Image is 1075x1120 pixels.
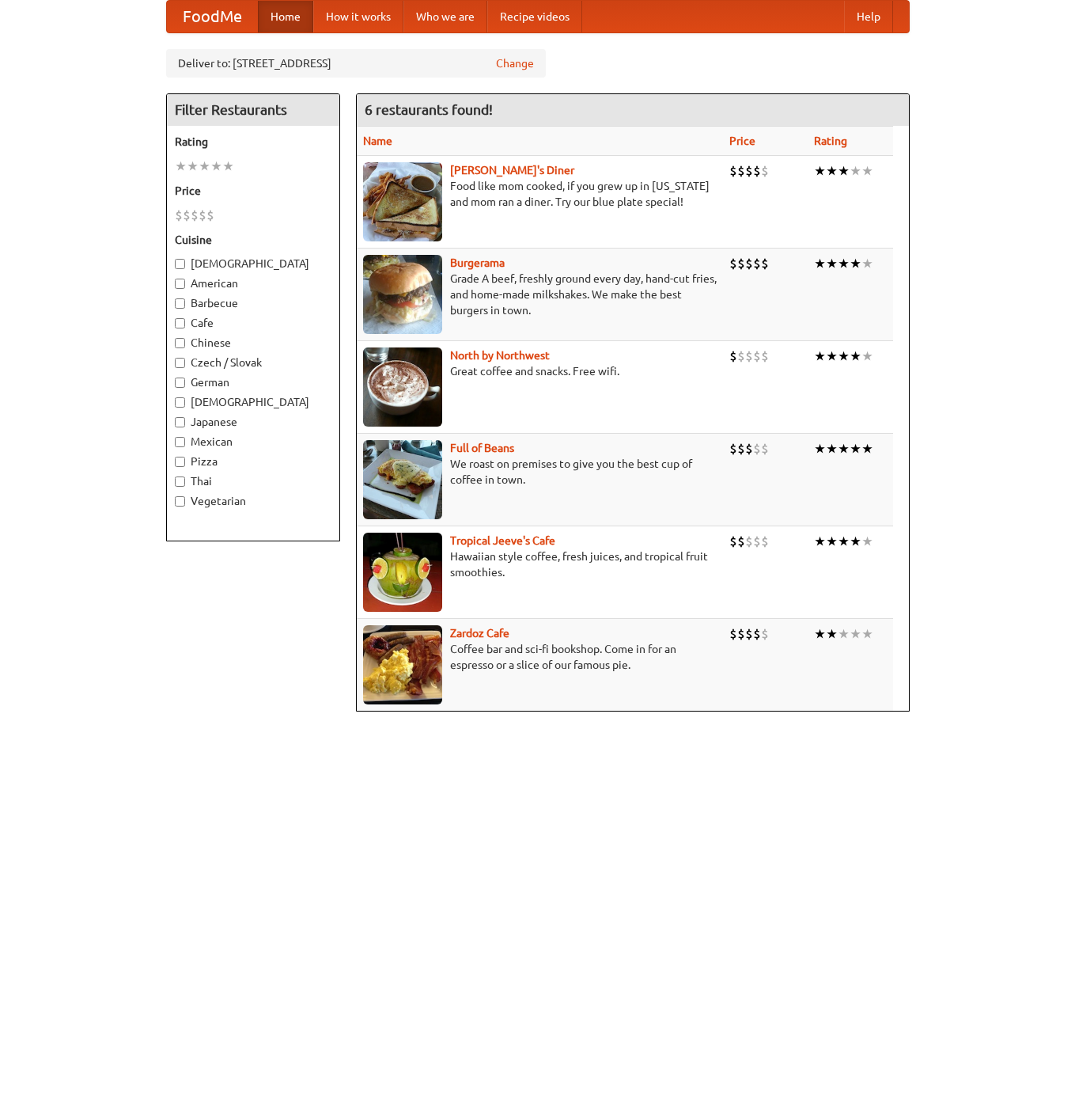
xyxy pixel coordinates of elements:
[861,347,873,365] li: ★
[175,394,331,410] label: [DEMOGRAPHIC_DATA]
[850,347,861,365] li: ★
[861,533,873,550] li: ★
[175,355,331,370] label: Czech / Slovak
[850,625,861,643] li: ★
[838,440,850,457] li: ★
[175,315,331,331] label: Cafe
[175,496,185,507] input: Vegetarian
[450,164,574,177] a: [PERSON_NAME]'s Diner
[861,162,873,180] li: ★
[222,158,234,175] li: ★
[745,533,753,550] li: $
[487,1,582,32] a: Recipe videos
[363,135,392,147] a: Name
[838,533,850,550] li: ★
[175,397,185,408] input: [DEMOGRAPHIC_DATA]
[175,298,185,309] input: Barbecue
[761,625,769,643] li: $
[861,625,873,643] li: ★
[166,49,546,78] div: Deliver to: [STREET_ADDRESS]
[753,255,761,272] li: $
[167,1,258,32] a: FoodMe
[737,625,745,643] li: $
[729,255,737,272] li: $
[450,627,509,640] a: Zardoz Cafe
[175,158,187,175] li: ★
[363,347,442,427] img: north.jpg
[826,162,838,180] li: ★
[737,347,745,365] li: $
[814,347,826,365] li: ★
[313,1,403,32] a: How it works
[729,533,737,550] li: $
[258,1,313,32] a: Home
[187,158,199,175] li: ★
[761,162,769,180] li: $
[175,417,185,427] input: Japanese
[745,347,753,365] li: $
[814,255,826,272] li: ★
[737,255,745,272] li: $
[450,349,550,362] a: North by Northwest
[450,534,555,547] a: Tropical Jeeve's Cafe
[496,55,534,71] a: Change
[199,158,210,175] li: ★
[363,178,717,210] p: Food like mom cooked, if you grew up in [US_STATE] and mom ran a diner. Try our blue plate special!
[167,94,339,126] h4: Filter Restaurants
[175,259,185,269] input: [DEMOGRAPHIC_DATA]
[175,454,331,469] label: Pizza
[814,625,826,643] li: ★
[363,363,717,379] p: Great coffee and snacks. Free wifi.
[175,295,331,311] label: Barbecue
[753,347,761,365] li: $
[761,347,769,365] li: $
[737,162,745,180] li: $
[175,473,331,489] label: Thai
[753,533,761,550] li: $
[175,134,331,150] h5: Rating
[175,457,185,467] input: Pizza
[363,625,442,704] img: zardoz.jpg
[814,533,826,550] li: ★
[838,255,850,272] li: ★
[737,533,745,550] li: $
[826,625,838,643] li: ★
[175,183,331,199] h5: Price
[175,275,331,291] label: American
[175,476,185,487] input: Thai
[363,255,442,334] img: burgerama.jpg
[175,207,183,224] li: $
[450,442,514,454] a: Full of Beans
[175,378,185,388] input: German
[745,625,753,643] li: $
[761,255,769,272] li: $
[761,440,769,457] li: $
[363,533,442,612] img: jeeves.jpg
[753,162,761,180] li: $
[363,162,442,241] img: sallys.jpg
[850,440,861,457] li: ★
[861,255,873,272] li: ★
[814,162,826,180] li: ★
[175,338,185,348] input: Chinese
[363,549,717,580] p: Hawaiian style coffee, fresh juices, and tropical fruit smoothies.
[745,440,753,457] li: $
[737,440,745,457] li: $
[175,358,185,368] input: Czech / Slovak
[729,625,737,643] li: $
[175,279,185,289] input: American
[183,207,191,224] li: $
[175,414,331,430] label: Japanese
[365,102,493,117] ng-pluralize: 6 restaurants found!
[745,162,753,180] li: $
[175,434,331,450] label: Mexican
[363,641,717,673] p: Coffee bar and sci-fi bookshop. Come in for an espresso or a slice of our famous pie.
[363,440,442,519] img: beans.jpg
[199,207,206,224] li: $
[450,256,505,269] a: Burgerama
